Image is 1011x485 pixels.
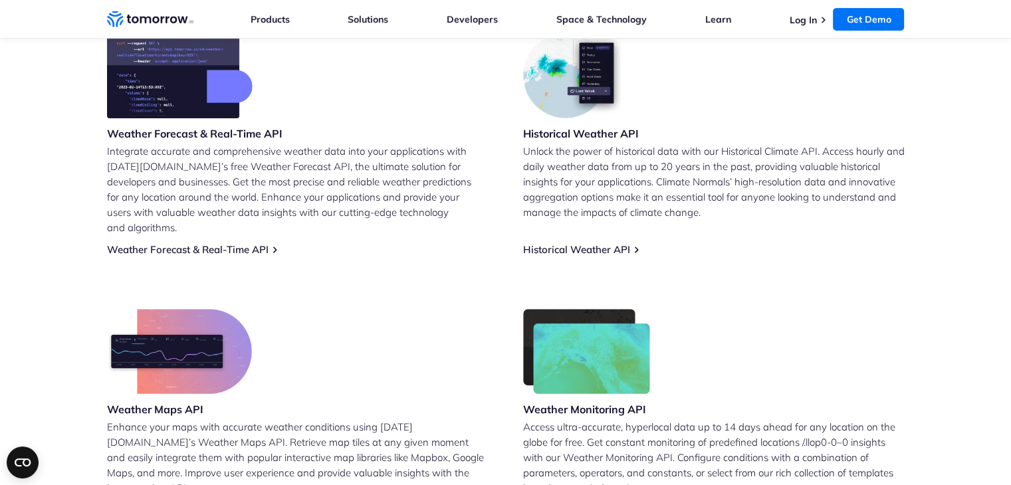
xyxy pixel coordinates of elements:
h3: Weather Monitoring API [523,402,651,417]
h3: Weather Forecast & Real-Time API [107,126,282,141]
a: Get Demo [833,8,904,31]
a: Products [251,13,290,25]
a: Weather Forecast & Real-Time API [107,243,269,256]
h3: Historical Weather API [523,126,639,141]
a: Log In [789,14,816,26]
a: Space & Technology [556,13,647,25]
a: Solutions [348,13,388,25]
a: Developers [447,13,498,25]
h3: Weather Maps API [107,402,252,417]
a: Home link [107,9,193,29]
a: Learn [705,13,731,25]
button: Open CMP widget [7,446,39,478]
p: Unlock the power of historical data with our Historical Climate API. Access hourly and daily weat... [523,144,905,220]
a: Historical Weather API [523,243,630,256]
p: Integrate accurate and comprehensive weather data into your applications with [DATE][DOMAIN_NAME]... [107,144,489,235]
